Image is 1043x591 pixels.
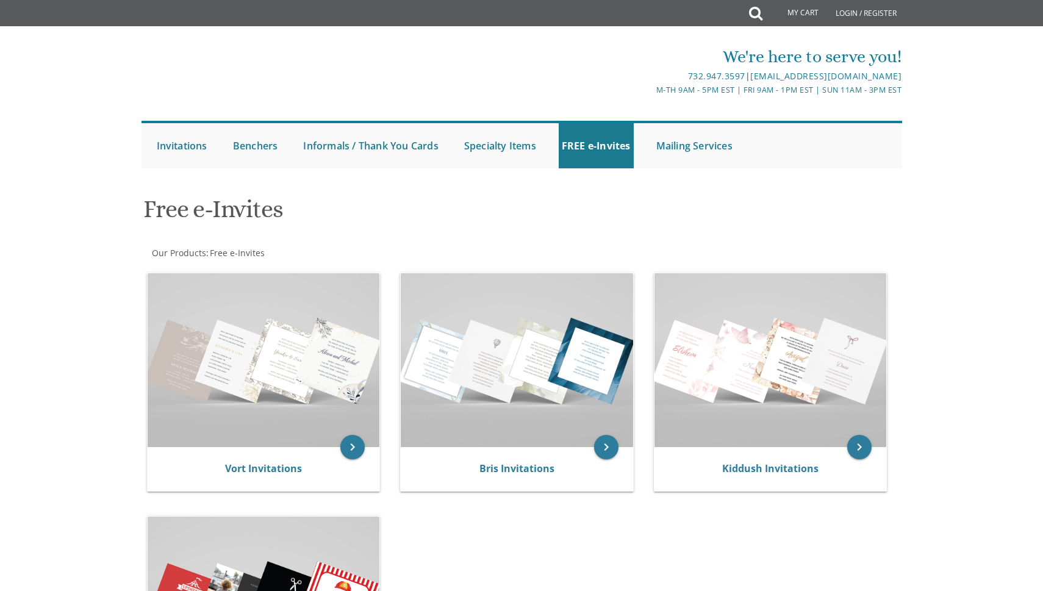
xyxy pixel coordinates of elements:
[479,462,554,475] a: Bris Invitations
[395,45,901,69] div: We're here to serve you!
[209,247,265,259] a: Free e-Invites
[210,247,265,259] span: Free e-Invites
[300,123,441,168] a: Informals / Thank You Cards
[154,123,210,168] a: Invitations
[559,123,634,168] a: FREE e-Invites
[151,247,206,259] a: Our Products
[461,123,539,168] a: Specialty Items
[653,123,736,168] a: Mailing Services
[750,70,901,82] a: [EMAIL_ADDRESS][DOMAIN_NAME]
[230,123,281,168] a: Benchers
[847,435,872,459] a: keyboard_arrow_right
[225,462,302,475] a: Vort Invitations
[401,273,633,447] img: Bris Invitations
[761,1,827,26] a: My Cart
[688,70,745,82] a: 732.947.3597
[654,273,887,447] img: Kiddush Invitations
[722,462,819,475] a: Kiddush Invitations
[148,273,380,447] img: Vort Invitations
[395,69,901,84] div: |
[142,247,522,259] div: :
[395,84,901,96] div: M-Th 9am - 5pm EST | Fri 9am - 1pm EST | Sun 11am - 3pm EST
[143,196,641,232] h1: Free e-Invites
[594,435,618,459] a: keyboard_arrow_right
[340,435,365,459] a: keyboard_arrow_right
